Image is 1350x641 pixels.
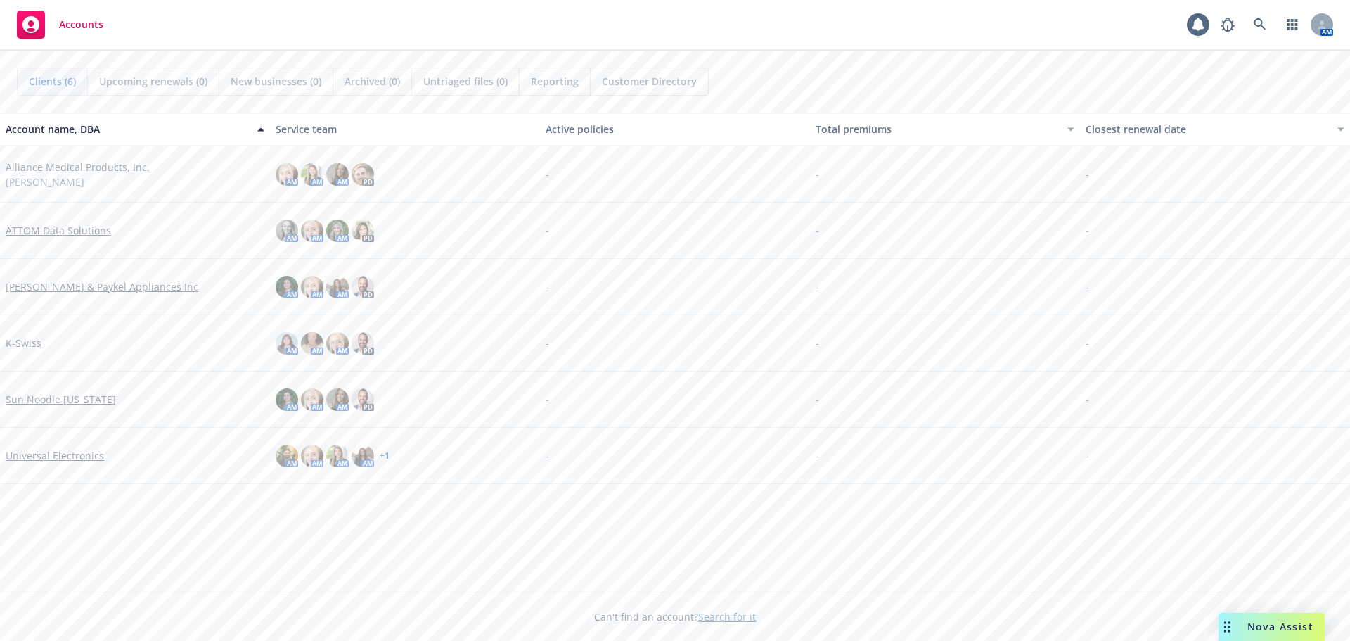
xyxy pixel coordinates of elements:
a: Universal Electronics [6,448,104,463]
img: photo [326,276,349,298]
img: photo [301,163,323,186]
img: photo [326,163,349,186]
a: + 1 [380,452,390,460]
span: Can't find an account? [594,609,756,624]
span: - [546,392,549,407]
span: - [546,167,549,182]
img: photo [276,163,298,186]
span: Clients (6) [29,74,76,89]
button: Closest renewal date [1080,113,1350,146]
img: photo [326,332,349,355]
span: - [816,336,819,350]
a: ATTOM Data Solutions [6,223,111,238]
button: Nova Assist [1219,613,1325,641]
a: Search [1246,11,1274,39]
img: photo [326,388,349,411]
button: Service team [270,113,540,146]
span: - [1086,448,1089,463]
img: photo [352,163,374,186]
div: Service team [276,124,534,135]
span: Nova Assist [1247,621,1313,633]
img: photo [326,445,349,467]
div: Drag to move [1219,613,1236,641]
span: Reporting [531,74,579,89]
div: Total premiums [816,124,1059,135]
span: - [816,448,819,463]
div: Active policies [546,124,804,135]
span: Accounts [59,19,103,30]
span: New businesses (0) [231,74,321,89]
a: Sun Noodle [US_STATE] [6,392,116,407]
span: - [546,448,549,463]
span: - [816,392,819,407]
img: photo [352,276,374,298]
img: photo [276,388,298,411]
span: Upcoming renewals (0) [99,74,207,89]
a: Search for it [698,610,756,623]
img: photo [276,276,298,298]
span: [PERSON_NAME] [6,174,84,189]
button: Total premiums [810,113,1080,146]
span: - [1086,279,1089,294]
a: Alliance Medical Products, Inc. [6,160,150,174]
img: photo [352,445,374,467]
span: - [816,167,819,182]
img: photo [301,276,323,298]
button: Active policies [540,113,810,146]
a: Switch app [1278,11,1306,39]
img: photo [352,220,374,242]
div: Account name, DBA [6,124,249,135]
span: Untriaged files (0) [423,74,508,89]
a: K-Swiss [6,336,41,350]
span: Customer Directory [602,74,697,89]
span: Archived (0) [345,74,400,89]
img: photo [301,332,323,355]
img: photo [301,388,323,411]
img: photo [301,445,323,467]
span: - [1086,336,1089,350]
a: [PERSON_NAME] & Paykel Appliances Inc [6,279,198,294]
span: - [1086,223,1089,238]
span: - [816,223,819,238]
span: - [1086,392,1089,407]
span: - [816,279,819,294]
a: Accounts [11,5,109,44]
img: photo [276,332,298,355]
img: photo [326,220,349,242]
img: photo [352,388,374,411]
img: photo [352,332,374,355]
img: photo [276,445,298,467]
span: - [546,279,549,294]
span: - [546,336,549,350]
a: Report a Bug [1214,11,1242,39]
img: photo [301,220,323,242]
div: Closest renewal date [1086,124,1329,135]
span: - [1086,167,1089,182]
img: photo [276,220,298,242]
span: - [546,223,549,238]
